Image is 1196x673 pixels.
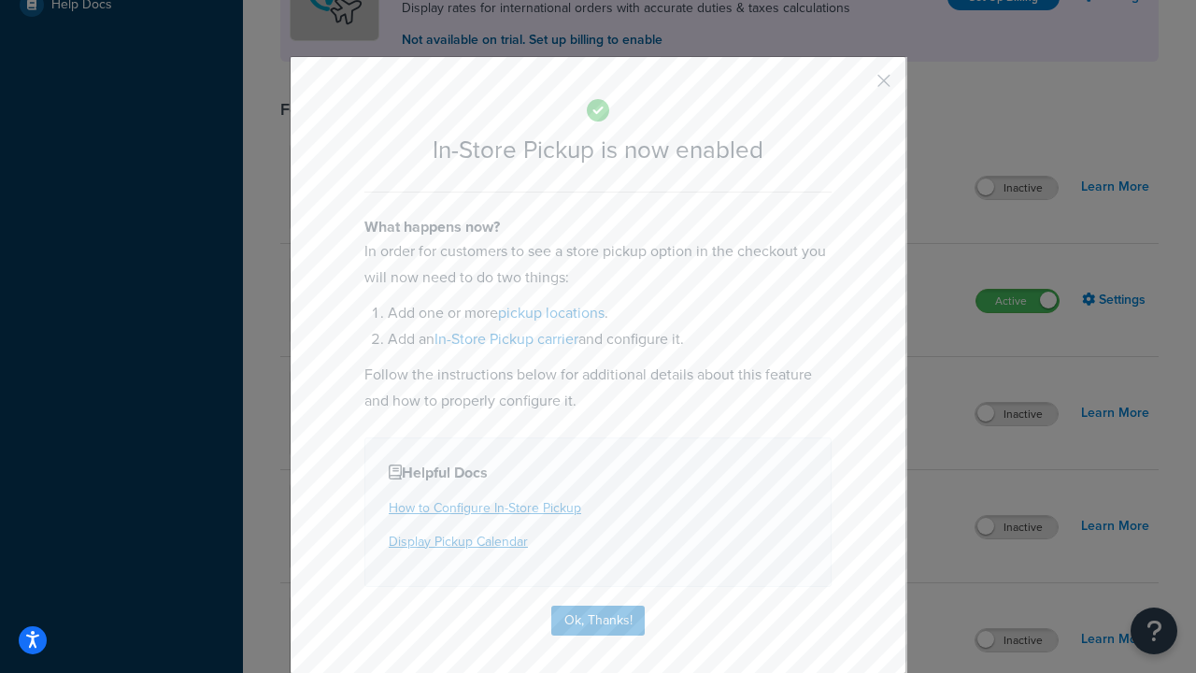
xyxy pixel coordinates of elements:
[551,606,645,636] button: Ok, Thanks!
[389,462,807,484] h4: Helpful Docs
[388,326,832,352] li: Add an and configure it.
[389,532,528,551] a: Display Pickup Calendar
[389,498,581,518] a: How to Configure In-Store Pickup
[434,328,578,350] a: In-Store Pickup carrier
[364,136,832,164] h2: In-Store Pickup is now enabled
[498,302,605,323] a: pickup locations
[388,300,832,326] li: Add one or more .
[364,216,832,238] h4: What happens now?
[364,362,832,414] p: Follow the instructions below for additional details about this feature and how to properly confi...
[364,238,832,291] p: In order for customers to see a store pickup option in the checkout you will now need to do two t...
